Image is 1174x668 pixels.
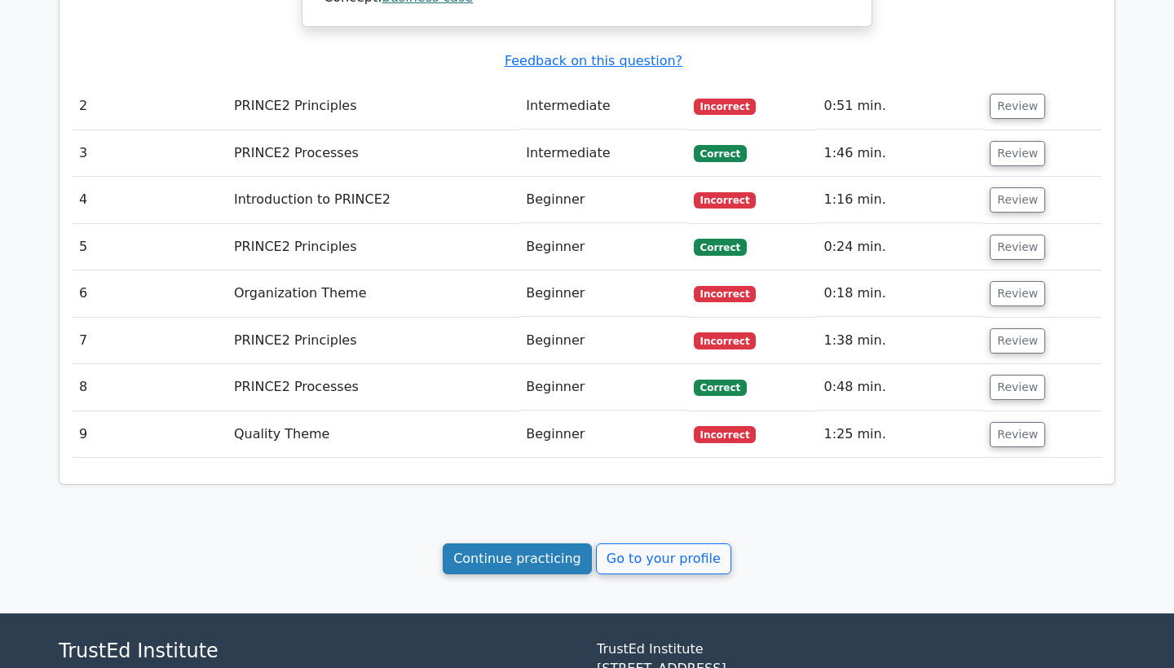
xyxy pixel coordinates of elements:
[817,364,983,411] td: 0:48 min.
[519,224,686,270] td: Beginner
[817,318,983,364] td: 1:38 min.
[227,130,519,177] td: PRINCE2 Processes
[694,426,757,442] span: Incorrect
[990,281,1045,306] button: Review
[59,639,577,663] h4: TrustEd Institute
[694,192,757,209] span: Incorrect
[73,270,227,317] td: 6
[817,270,983,317] td: 0:18 min.
[519,130,686,177] td: Intermediate
[694,145,747,161] span: Correct
[505,53,682,68] a: Feedback on this question?
[227,318,519,364] td: PRINCE2 Principles
[73,364,227,411] td: 8
[817,411,983,458] td: 1:25 min.
[227,364,519,411] td: PRINCE2 Processes
[227,270,519,317] td: Organization Theme
[990,422,1045,447] button: Review
[519,364,686,411] td: Beginner
[519,177,686,223] td: Beginner
[694,332,757,349] span: Incorrect
[227,411,519,458] td: Quality Theme
[990,375,1045,400] button: Review
[519,83,686,130] td: Intermediate
[519,270,686,317] td: Beginner
[990,235,1045,260] button: Review
[694,239,747,255] span: Correct
[73,411,227,458] td: 9
[227,83,519,130] td: PRINCE2 Principles
[443,543,592,574] a: Continue practicing
[694,99,757,115] span: Incorrect
[694,380,747,396] span: Correct
[990,187,1045,213] button: Review
[519,318,686,364] td: Beginner
[73,318,227,364] td: 7
[990,94,1045,119] button: Review
[817,83,983,130] td: 0:51 min.
[227,224,519,270] td: PRINCE2 Principles
[73,130,227,177] td: 3
[817,177,983,223] td: 1:16 min.
[73,224,227,270] td: 5
[694,286,757,302] span: Incorrect
[73,83,227,130] td: 2
[817,130,983,177] td: 1:46 min.
[817,224,983,270] td: 0:24 min.
[990,328,1045,354] button: Review
[73,177,227,223] td: 4
[227,177,519,223] td: Introduction to PRINCE2
[519,411,686,458] td: Beginner
[990,141,1045,166] button: Review
[596,543,731,574] a: Go to your profile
